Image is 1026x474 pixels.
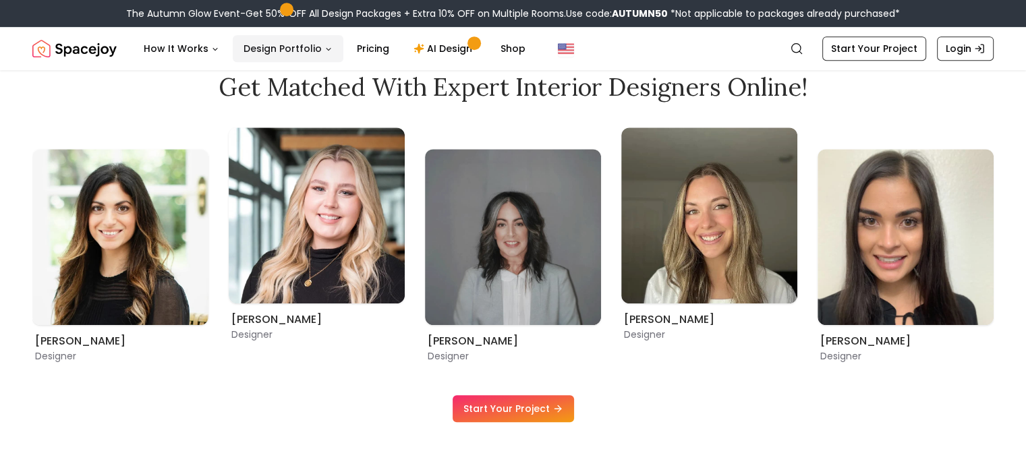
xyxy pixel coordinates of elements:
[428,349,598,363] p: Designer
[233,35,343,62] button: Design Portfolio
[937,36,994,61] a: Login
[453,395,574,422] a: Start Your Project
[822,36,926,61] a: Start Your Project
[621,127,797,303] img: Sarah Nelson
[820,349,991,363] p: Designer
[229,127,405,303] img: Hannah James
[428,333,598,349] h6: [PERSON_NAME]
[490,35,536,62] a: Shop
[133,35,536,62] nav: Main
[231,328,402,341] p: Designer
[624,312,795,328] h6: [PERSON_NAME]
[818,149,994,325] img: Ellysia Applewhite
[133,35,230,62] button: How It Works
[624,328,795,341] p: Designer
[818,127,994,363] div: 8 / 9
[32,35,117,62] img: Spacejoy Logo
[612,7,668,20] b: AUTUMN50
[32,127,208,363] div: 4 / 9
[35,349,206,363] p: Designer
[403,35,487,62] a: AI Design
[32,127,994,363] div: Carousel
[32,35,117,62] a: Spacejoy
[32,27,994,70] nav: Global
[820,333,991,349] h6: [PERSON_NAME]
[32,73,994,100] h2: Get Matched with Expert Interior Designers Online!
[558,40,574,57] img: United States
[425,149,601,325] img: Kaitlyn Zill
[668,7,900,20] span: *Not applicable to packages already purchased*
[425,127,601,363] div: 6 / 9
[229,127,405,320] div: 5 / 9
[126,7,900,20] div: The Autumn Glow Event-Get 50% OFF All Design Packages + Extra 10% OFF on Multiple Rooms.
[35,333,206,349] h6: [PERSON_NAME]
[566,7,668,20] span: Use code:
[231,312,402,328] h6: [PERSON_NAME]
[621,127,797,320] div: 7 / 9
[32,149,208,325] img: Christina Manzo
[346,35,400,62] a: Pricing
